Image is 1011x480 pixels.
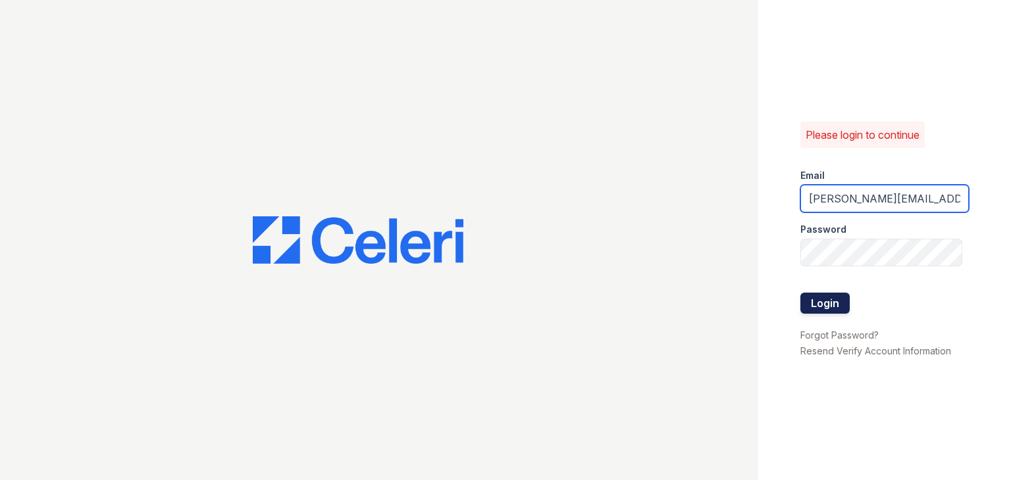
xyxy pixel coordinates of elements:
button: Login [800,293,850,314]
a: Resend Verify Account Information [800,345,951,356]
label: Email [800,169,825,182]
p: Please login to continue [806,127,920,143]
a: Forgot Password? [800,329,879,341]
label: Password [800,223,846,236]
img: CE_Logo_Blue-a8612792a0a2168367f1c8372b55b34899dd931a85d93a1a3d3e32e68fde9ad4.png [253,216,463,264]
